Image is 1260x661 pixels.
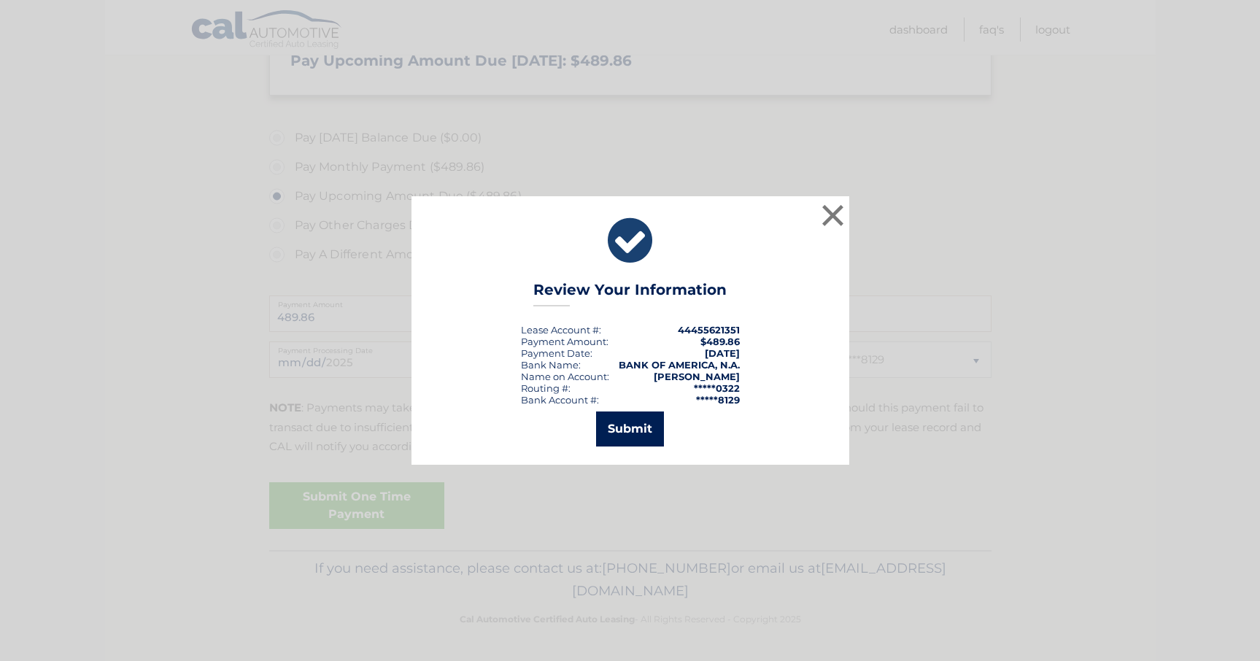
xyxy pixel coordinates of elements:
[654,371,740,382] strong: [PERSON_NAME]
[521,382,571,394] div: Routing #:
[521,359,581,371] div: Bank Name:
[678,324,740,336] strong: 44455621351
[521,394,599,406] div: Bank Account #:
[619,359,740,371] strong: BANK OF AMERICA, N.A.
[705,347,740,359] span: [DATE]
[521,371,609,382] div: Name on Account:
[819,201,848,230] button: ×
[521,324,601,336] div: Lease Account #:
[521,347,592,359] div: :
[521,347,590,359] span: Payment Date
[521,336,608,347] div: Payment Amount:
[533,281,727,306] h3: Review Your Information
[596,411,664,447] button: Submit
[700,336,740,347] span: $489.86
